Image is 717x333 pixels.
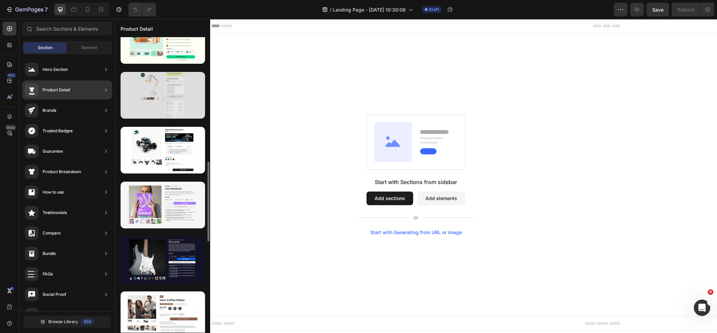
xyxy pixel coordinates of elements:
[260,159,342,167] div: Start with Sections from sidebar
[3,3,51,16] button: 7
[694,300,710,316] iframe: Intercom live chat
[302,172,350,186] button: Add elements
[81,45,97,51] span: Element
[652,7,664,13] span: Save
[43,87,70,93] div: Product Detail
[43,209,67,216] div: Testimonials
[252,172,298,186] button: Add sections
[677,6,695,13] div: Publish
[43,148,63,155] div: Guarantee
[672,3,700,16] button: Publish
[38,45,52,51] span: Section
[708,289,713,295] span: 6
[333,6,406,13] span: Landing Page - [DATE] 10:30:06
[24,316,111,328] button: Browse Library450
[22,22,112,35] input: Search Sections & Elements
[81,318,94,325] div: 450
[128,3,156,16] div: Undo/Redo
[43,66,68,73] div: Hero Section
[43,168,81,175] div: Product Breakdown
[255,211,347,216] div: Start with Generating from URL or image
[5,125,16,130] div: Beta
[43,230,61,237] div: Compare
[330,6,331,13] span: /
[115,19,717,333] iframe: Design area
[45,5,48,14] p: 7
[6,73,16,78] div: 450
[43,291,66,298] div: Social Proof
[43,127,73,134] div: Trusted Badges
[48,319,78,325] span: Browse Library
[43,271,53,277] div: FAQs
[429,6,439,13] span: Draft
[43,107,56,114] div: Brands
[43,189,64,196] div: How to use
[43,250,56,257] div: Bundle
[646,3,669,16] button: Save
